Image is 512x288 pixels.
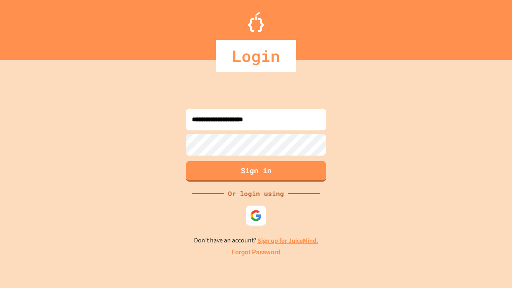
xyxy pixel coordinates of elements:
p: Don't have an account? [194,236,318,246]
button: Sign in [186,161,326,182]
div: Or login using [224,189,288,198]
img: Logo.svg [248,12,264,32]
iframe: chat widget [478,256,504,280]
img: google-icon.svg [250,210,262,222]
a: Sign up for JuiceMind. [258,236,318,245]
div: Login [216,40,296,72]
iframe: chat widget [446,221,504,255]
a: Forgot Password [232,248,280,257]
